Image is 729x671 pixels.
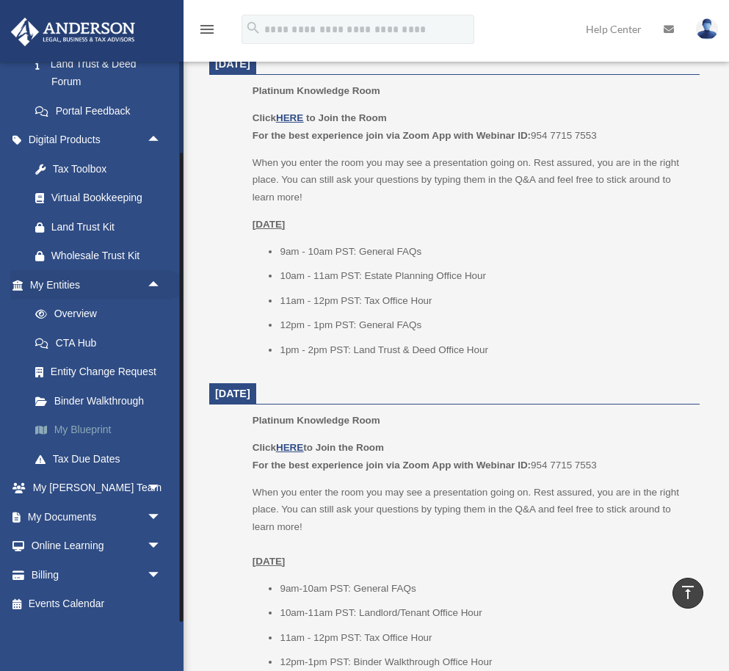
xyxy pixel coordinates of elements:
li: 1pm - 2pm PST: Land Trust & Deed Office Hour [280,341,689,359]
u: [DATE] [253,556,286,567]
a: Wholesale Trust Kit [21,242,184,271]
li: 9am-10am PST: General FAQs [280,580,689,598]
a: Entity Change Request [21,358,184,387]
li: 10am - 11am PST: Estate Planning Office Hour [280,267,689,285]
a: Portal Feedback [21,96,184,126]
a: Overview [21,300,184,329]
li: 9am - 10am PST: General FAQs [280,243,689,261]
li: 12pm-1pm PST: Binder Walkthrough Office Hour [280,653,689,671]
b: Click to Join the Room [253,442,384,453]
a: My Documentsarrow_drop_down [10,502,184,532]
img: User Pic [696,18,718,40]
li: 11am - 12pm PST: Tax Office Hour [280,292,689,310]
span: arrow_drop_down [147,532,176,562]
p: 954 7715 7553 [253,439,689,474]
i: search [245,20,261,36]
u: [DATE] [253,219,286,230]
a: Land Trust Kit [21,212,184,242]
li: 12pm - 1pm PST: General FAQs [280,316,689,334]
span: arrow_drop_down [147,560,176,590]
p: 954 7715 7553 [253,109,689,144]
a: Tax Toolbox [21,154,184,184]
span: Platinum Knowledge Room [253,415,380,426]
a: Digital Productsarrow_drop_up [10,126,184,155]
a: Events Calendar [10,590,184,619]
div: Virtual Bookkeeping [51,189,165,207]
div: Land Trust Kit [51,218,165,236]
a: Land Trust & Deed Forum [21,49,184,96]
span: arrow_drop_up [147,270,176,300]
b: Click [253,112,306,123]
img: Anderson Advisors Platinum Portal [7,18,139,46]
span: arrow_drop_up [147,126,176,156]
a: My Entitiesarrow_drop_up [10,270,184,300]
a: menu [198,26,216,38]
div: Tax Toolbox [51,160,165,178]
b: to Join the Room [306,112,387,123]
a: HERE [276,442,303,453]
a: Online Learningarrow_drop_down [10,532,184,561]
a: My Blueprint [21,416,184,445]
span: arrow_drop_down [147,502,176,532]
span: [DATE] [215,58,250,70]
span: Platinum Knowledge Room [253,85,380,96]
li: 11am - 12pm PST: Tax Office Hour [280,629,689,647]
a: Tax Due Dates [21,444,184,474]
p: When you enter the room you may see a presentation going on. Rest assured, you are in the right p... [253,154,689,206]
a: Binder Walkthrough [21,386,184,416]
a: vertical_align_top [672,578,703,609]
span: arrow_drop_down [147,474,176,504]
b: For the best experience join via Zoom App with Webinar ID: [253,130,531,141]
p: When you enter the room you may see a presentation going on. Rest assured, you are in the right p... [253,484,689,570]
a: CTA Hub [21,328,184,358]
i: menu [198,21,216,38]
a: Virtual Bookkeeping [21,184,184,213]
a: Billingarrow_drop_down [10,560,184,590]
a: My [PERSON_NAME] Teamarrow_drop_down [10,474,184,503]
li: 10am-11am PST: Landlord/Tenant Office Hour [280,604,689,622]
i: vertical_align_top [679,584,697,601]
span: [DATE] [215,388,250,399]
a: HERE [276,112,303,123]
b: For the best experience join via Zoom App with Webinar ID: [253,460,531,471]
div: Wholesale Trust Kit [51,247,165,265]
